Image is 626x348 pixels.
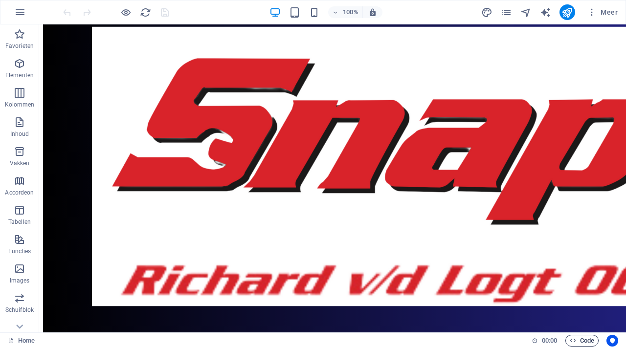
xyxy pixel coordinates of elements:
button: publish [559,4,575,20]
p: Tabellen [8,218,31,226]
p: Accordeon [5,189,34,196]
p: Schuifblok [5,306,34,314]
span: Code [570,335,594,347]
a: Klik om selectie op te heffen, dubbelklik om Pagina's te open [8,335,35,347]
button: Usercentrics [606,335,618,347]
p: Kolommen [5,101,35,109]
i: Navigator [520,7,532,18]
button: Code [565,335,599,347]
p: Functies [8,247,31,255]
button: design [481,6,493,18]
button: 100% [328,6,363,18]
p: Elementen [5,71,34,79]
p: Images [10,277,30,284]
button: text_generator [540,6,552,18]
button: Meer [583,4,622,20]
span: : [549,337,550,344]
button: Klik hier om de voorbeeldmodus te verlaten en verder te gaan met bewerken [120,6,132,18]
p: Vakken [10,159,30,167]
p: Favorieten [5,42,34,50]
button: navigator [520,6,532,18]
span: Meer [587,7,618,17]
p: Inhoud [10,130,29,138]
span: 00 00 [542,335,557,347]
i: Stel bij het wijzigen van de grootte van de weergegeven website automatisch het juist zoomniveau ... [368,8,377,17]
i: AI Writer [540,7,551,18]
h6: 100% [343,6,358,18]
i: Pagina opnieuw laden [140,7,151,18]
i: Publiceren [561,7,573,18]
button: reload [139,6,151,18]
i: Design (Ctrl+Alt+Y) [481,7,492,18]
button: pages [501,6,513,18]
i: Pagina's (Ctrl+Alt+S) [501,7,512,18]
